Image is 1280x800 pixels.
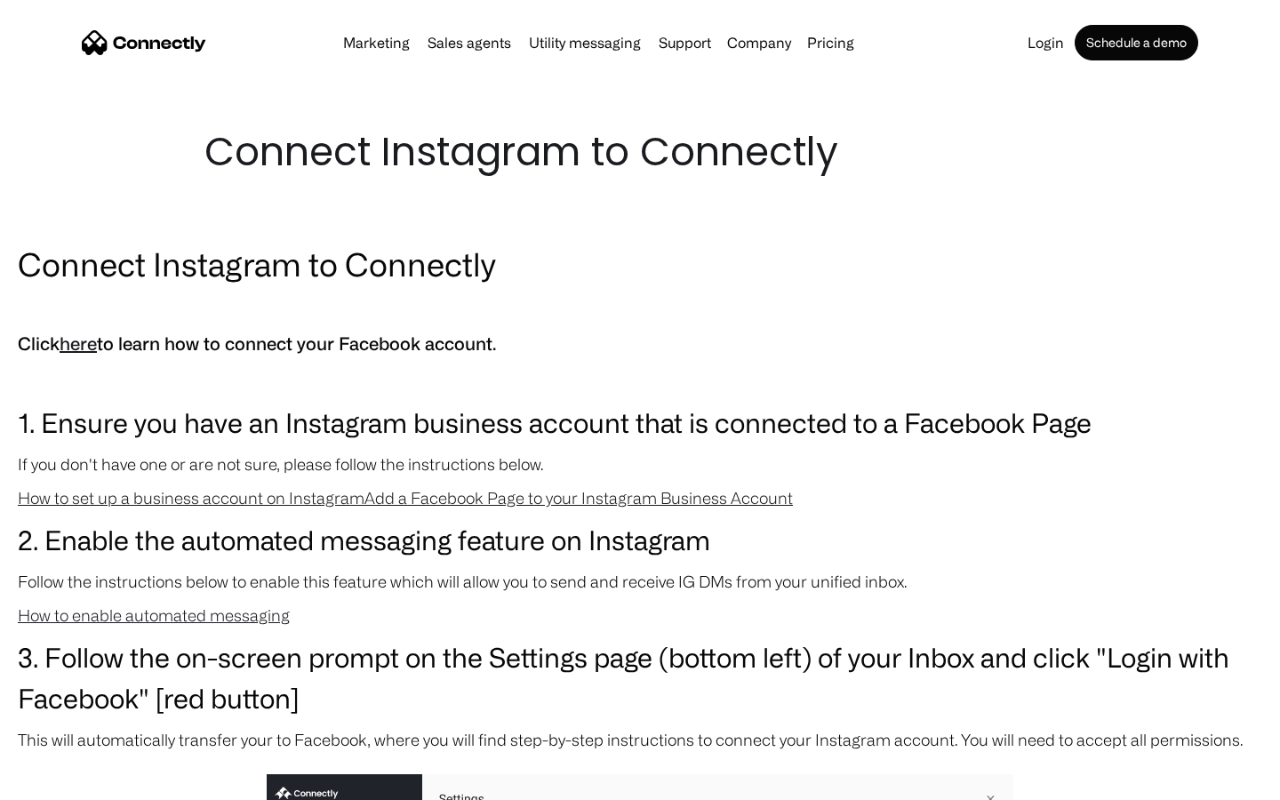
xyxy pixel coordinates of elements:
[652,36,718,50] a: Support
[18,489,364,507] a: How to set up a business account on Instagram
[18,368,1262,393] p: ‍
[18,606,290,624] a: How to enable automated messaging
[18,769,107,794] aside: Language selected: English
[522,36,648,50] a: Utility messaging
[60,333,97,354] a: here
[18,727,1262,752] p: This will automatically transfer your to Facebook, where you will find step-by-step instructions ...
[18,242,1262,286] h2: Connect Instagram to Connectly
[18,402,1262,443] h3: 1. Ensure you have an Instagram business account that is connected to a Facebook Page
[800,36,861,50] a: Pricing
[1020,36,1071,50] a: Login
[18,452,1262,476] p: If you don't have one or are not sure, please follow the instructions below.
[18,636,1262,718] h3: 3. Follow the on-screen prompt on the Settings page (bottom left) of your Inbox and click "Login ...
[420,36,518,50] a: Sales agents
[18,569,1262,594] p: Follow the instructions below to enable this feature which will allow you to send and receive IG ...
[18,295,1262,320] p: ‍
[204,124,1076,180] h1: Connect Instagram to Connectly
[336,36,417,50] a: Marketing
[18,519,1262,560] h3: 2. Enable the automated messaging feature on Instagram
[36,769,107,794] ul: Language list
[1075,25,1198,60] a: Schedule a demo
[18,329,1262,359] h5: Click to learn how to connect your Facebook account.
[364,489,793,507] a: Add a Facebook Page to your Instagram Business Account
[727,30,791,55] div: Company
